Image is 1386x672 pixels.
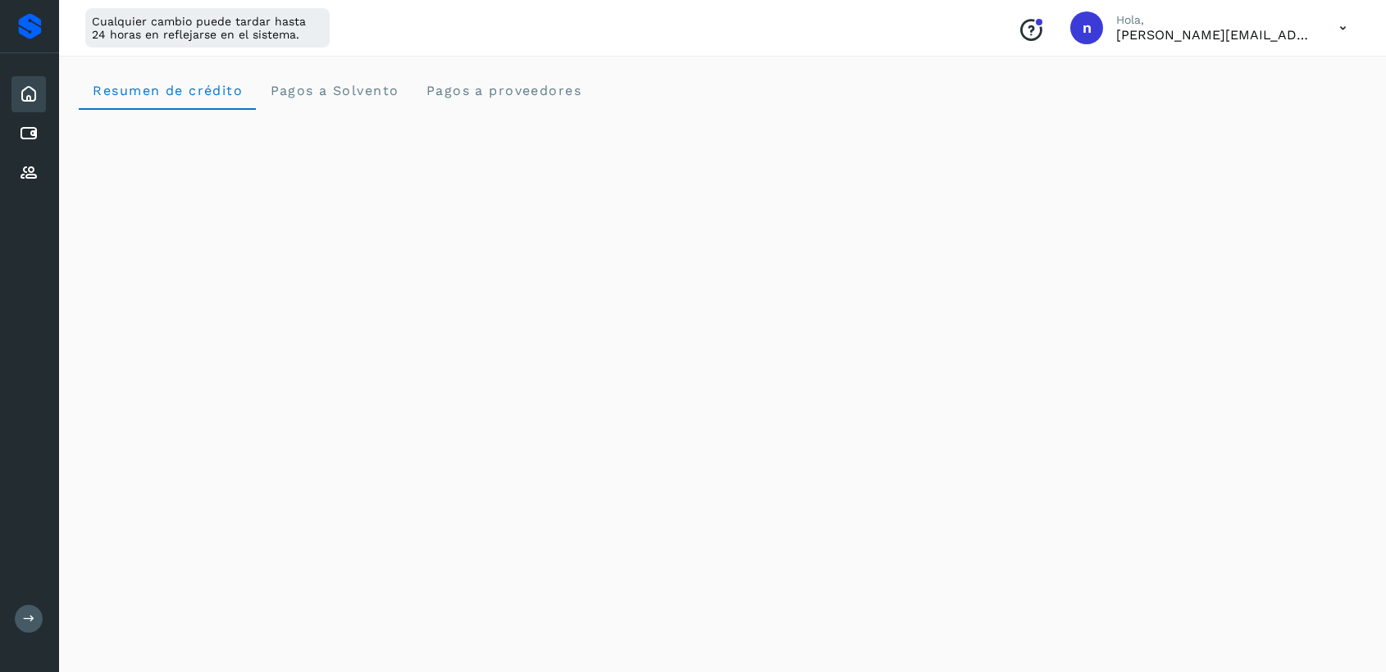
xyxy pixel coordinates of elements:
p: nelly@shuttlecentral.com [1116,27,1313,43]
div: Cualquier cambio puede tardar hasta 24 horas en reflejarse en el sistema. [85,8,330,48]
div: Cuentas por pagar [11,116,46,152]
span: Pagos a Solvento [269,83,399,98]
p: Hola, [1116,13,1313,27]
div: Proveedores [11,155,46,191]
div: Inicio [11,76,46,112]
span: Resumen de crédito [92,83,243,98]
span: Pagos a proveedores [425,83,581,98]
